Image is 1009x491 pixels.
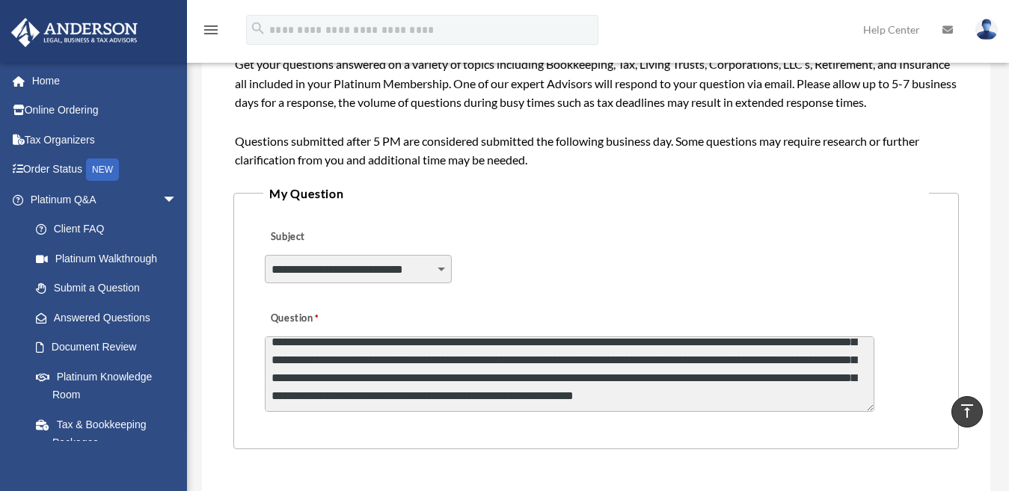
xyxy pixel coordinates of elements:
[21,333,200,362] a: Document Review
[10,66,200,96] a: Home
[951,396,983,427] a: vertical_align_top
[7,18,142,47] img: Anderson Advisors Platinum Portal
[10,155,200,185] a: Order StatusNEW
[162,185,192,215] span: arrow_drop_down
[265,227,407,248] label: Subject
[21,244,200,274] a: Platinum Walkthrough
[263,183,929,204] legend: My Question
[250,20,266,37] i: search
[21,410,200,457] a: Tax & Bookkeeping Packages
[202,21,220,39] i: menu
[21,362,200,410] a: Platinum Knowledge Room
[202,26,220,39] a: menu
[10,185,200,214] a: Platinum Q&Aarrow_drop_down
[86,158,119,181] div: NEW
[21,303,200,333] a: Answered Questions
[265,309,381,330] label: Question
[975,19,998,40] img: User Pic
[21,214,200,244] a: Client FAQ
[21,274,192,303] a: Submit a Question
[958,402,976,420] i: vertical_align_top
[10,96,200,126] a: Online Ordering
[10,125,200,155] a: Tax Organizers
